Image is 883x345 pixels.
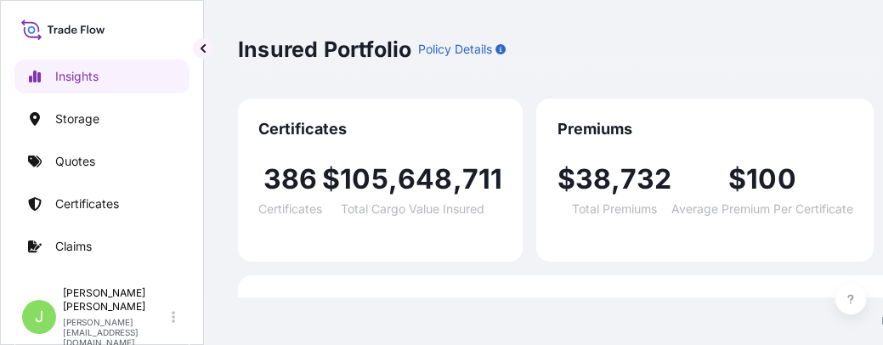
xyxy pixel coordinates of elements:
span: , [388,166,398,193]
span: 648 [398,166,453,193]
span: 38 [575,166,611,193]
span: , [453,166,462,193]
span: 100 [746,166,796,193]
p: Insights [55,68,99,85]
p: [PERSON_NAME] [PERSON_NAME] [63,286,168,314]
span: $ [557,166,575,193]
a: Claims [14,229,190,263]
a: Quotes [14,144,190,178]
span: $ [728,166,746,193]
a: Storage [14,102,190,136]
span: Certificates [258,203,322,215]
p: Certificates [55,195,119,212]
p: Insured Portfolio [238,36,411,63]
span: Certificates [258,119,502,139]
span: J [35,308,43,325]
p: Claims [55,238,92,255]
span: Average Premium Per Certificate [671,203,853,215]
span: , [611,166,620,193]
span: Total Cargo Value Insured [341,203,484,215]
span: Total Premiums [572,203,657,215]
p: Quotes [55,153,95,170]
p: Storage [55,110,99,127]
span: 732 [620,166,671,193]
a: Insights [14,59,190,93]
span: 711 [462,166,503,193]
span: Premiums [557,119,852,139]
span: 386 [263,166,318,193]
span: 105 [340,166,388,193]
p: Policy Details [418,41,492,58]
span: $ [322,166,340,193]
a: Certificates [14,187,190,221]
